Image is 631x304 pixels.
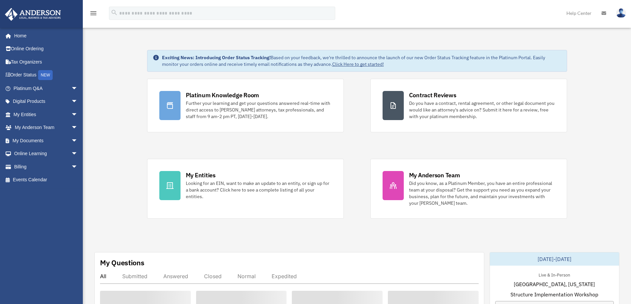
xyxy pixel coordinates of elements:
span: arrow_drop_down [71,147,84,161]
div: All [100,273,106,280]
span: arrow_drop_down [71,134,84,148]
div: My Anderson Team [409,171,460,179]
div: Contract Reviews [409,91,456,99]
span: arrow_drop_down [71,82,84,95]
a: My Documentsarrow_drop_down [5,134,88,147]
div: Based on your feedback, we're thrilled to announce the launch of our new Order Status Tracking fe... [162,54,561,67]
div: Closed [204,273,222,280]
a: Platinum Q&Aarrow_drop_down [5,82,88,95]
img: User Pic [616,8,626,18]
div: My Entities [186,171,216,179]
a: Billingarrow_drop_down [5,160,88,173]
div: Expedited [272,273,297,280]
a: Tax Organizers [5,55,88,68]
div: Platinum Knowledge Room [186,91,259,99]
img: Anderson Advisors Platinum Portal [3,8,63,21]
div: Looking for an EIN, want to make an update to an entity, or sign up for a bank account? Click her... [186,180,332,200]
a: My Entities Looking for an EIN, want to make an update to an entity, or sign up for a bank accoun... [147,159,344,219]
a: My Anderson Teamarrow_drop_down [5,121,88,134]
span: arrow_drop_down [71,95,84,109]
div: Normal [237,273,256,280]
div: Answered [163,273,188,280]
div: [DATE]-[DATE] [490,252,619,266]
a: Online Ordering [5,42,88,56]
div: Submitted [122,273,147,280]
a: My Entitiesarrow_drop_down [5,108,88,121]
a: Click Here to get started! [332,61,384,67]
div: Live & In-Person [533,271,575,278]
i: search [111,9,118,16]
a: My Anderson Team Did you know, as a Platinum Member, you have an entire professional team at your... [370,159,567,219]
a: menu [89,12,97,17]
a: Order StatusNEW [5,68,88,82]
i: menu [89,9,97,17]
a: Platinum Knowledge Room Further your learning and get your questions answered real-time with dire... [147,79,344,132]
strong: Exciting News: Introducing Order Status Tracking! [162,55,271,61]
span: arrow_drop_down [71,121,84,135]
span: arrow_drop_down [71,108,84,121]
div: Further your learning and get your questions answered real-time with direct access to [PERSON_NAM... [186,100,332,120]
a: Digital Productsarrow_drop_down [5,95,88,108]
div: Do you have a contract, rental agreement, or other legal document you would like an attorney's ad... [409,100,555,120]
a: Contract Reviews Do you have a contract, rental agreement, or other legal document you would like... [370,79,567,132]
span: [GEOGRAPHIC_DATA], [US_STATE] [514,280,595,288]
span: arrow_drop_down [71,160,84,174]
a: Home [5,29,84,42]
span: Structure Implementation Workshop [510,290,598,298]
div: My Questions [100,258,144,268]
a: Online Learningarrow_drop_down [5,147,88,160]
div: Did you know, as a Platinum Member, you have an entire professional team at your disposal? Get th... [409,180,555,206]
div: NEW [38,70,53,80]
a: Events Calendar [5,173,88,187]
